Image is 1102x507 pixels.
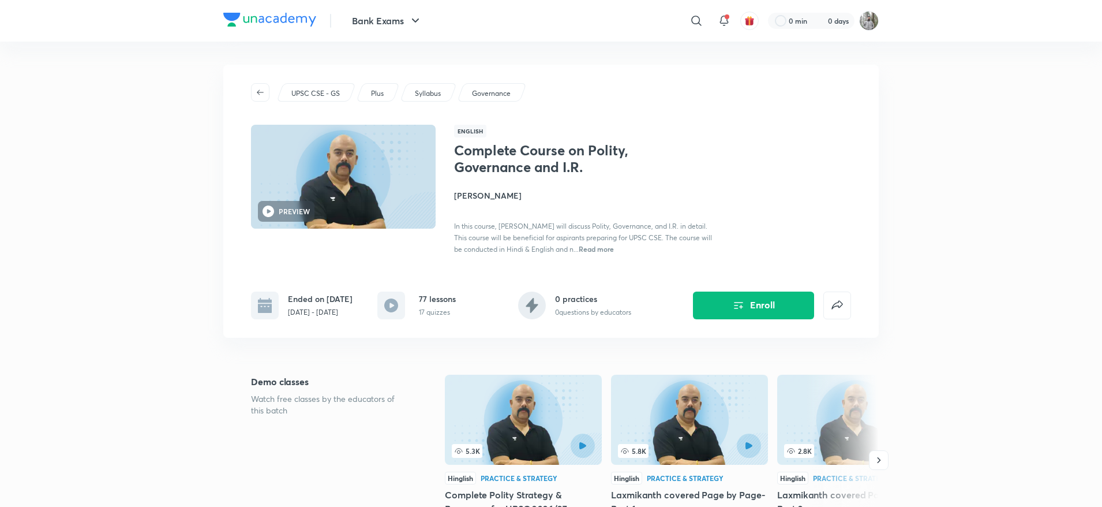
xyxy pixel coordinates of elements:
[288,293,353,305] h6: Ended on [DATE]
[454,142,643,176] h1: Complete Course on Polity, Governance and I.R.
[693,292,814,319] button: Enroll
[611,472,642,484] div: Hinglish
[419,293,456,305] h6: 77 lessons
[472,88,511,99] p: Governance
[251,375,408,389] h5: Demo classes
[579,244,614,254] span: Read more
[470,88,513,99] a: Governance
[618,444,649,458] span: 5.8K
[814,15,826,27] img: streak
[555,293,631,305] h6: 0 practices
[647,475,724,482] div: Practice & Strategy
[784,444,814,458] span: 2.8K
[454,189,713,202] h4: [PERSON_NAME]
[415,88,441,99] p: Syllabus
[291,88,340,99] p: UPSC CSE - GS
[859,11,879,31] img: Koushik Dhenki
[288,307,353,318] p: [DATE] - [DATE]
[454,125,486,137] span: English
[744,16,755,26] img: avatar
[555,307,631,318] p: 0 questions by educators
[251,393,408,416] p: Watch free classes by the educators of this batch
[249,124,437,230] img: Thumbnail
[279,206,310,217] h6: PREVIEW
[371,88,384,99] p: Plus
[369,88,386,99] a: Plus
[290,88,342,99] a: UPSC CSE - GS
[823,292,851,319] button: false
[419,307,456,318] p: 17 quizzes
[454,222,712,254] span: In this course, [PERSON_NAME] will discuss Polity, Governance, and I.R. in detail. This course wi...
[223,13,316,29] a: Company Logo
[445,472,476,484] div: Hinglish
[481,475,557,482] div: Practice & Strategy
[777,472,808,484] div: Hinglish
[413,88,443,99] a: Syllabus
[223,13,316,27] img: Company Logo
[345,9,429,32] button: Bank Exams
[452,444,482,458] span: 5.3K
[740,12,759,30] button: avatar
